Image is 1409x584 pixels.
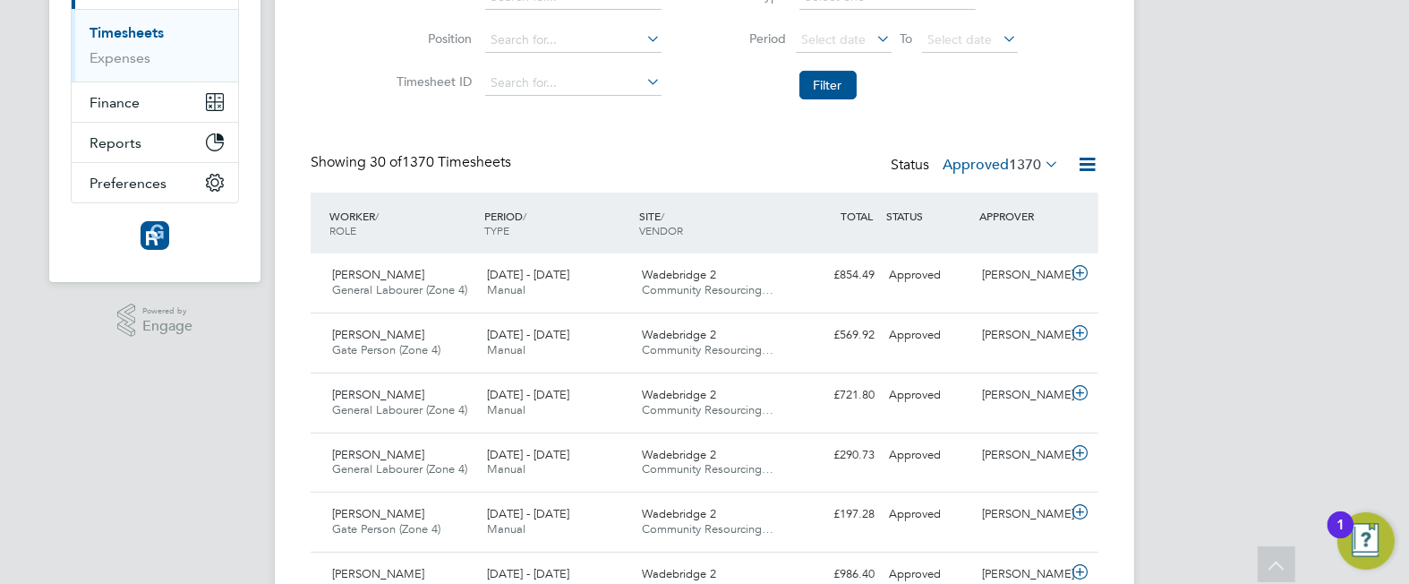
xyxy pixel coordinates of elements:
[332,282,467,297] span: General Labourer (Zone 4)
[895,27,918,50] span: To
[71,221,239,250] a: Go to home page
[789,321,882,350] div: £569.92
[882,261,975,290] div: Approved
[642,506,716,521] span: Wadebridge 2
[332,342,440,357] span: Gate Person (Zone 4)
[882,381,975,410] div: Approved
[392,73,473,90] label: Timesheet ID
[487,521,525,537] span: Manual
[142,319,192,334] span: Engage
[311,153,515,172] div: Showing
[487,447,569,462] span: [DATE] - [DATE]
[90,134,141,151] span: Reports
[487,387,569,402] span: [DATE] - [DATE]
[487,461,525,477] span: Manual
[789,261,882,290] div: £854.49
[642,402,773,417] span: Community Resourcing…
[392,30,473,47] label: Position
[975,261,1068,290] div: [PERSON_NAME]
[706,30,787,47] label: Period
[72,163,238,202] button: Preferences
[642,327,716,342] span: Wadebridge 2
[332,461,467,477] span: General Labourer (Zone 4)
[635,200,790,246] div: SITE
[841,209,873,223] span: TOTAL
[332,566,424,581] span: [PERSON_NAME]
[661,209,664,223] span: /
[332,267,424,282] span: [PERSON_NAME]
[370,153,402,171] span: 30 of
[332,402,467,417] span: General Labourer (Zone 4)
[882,441,975,470] div: Approved
[639,223,683,237] span: VENDOR
[882,200,975,232] div: STATUS
[487,327,569,342] span: [DATE] - [DATE]
[642,282,773,297] span: Community Resourcing…
[799,71,857,99] button: Filter
[480,200,635,246] div: PERIOD
[1337,512,1395,570] button: Open Resource Center, 1 new notification
[332,506,424,521] span: [PERSON_NAME]
[487,342,525,357] span: Manual
[485,28,662,53] input: Search for...
[642,521,773,537] span: Community Resourcing…
[90,24,164,41] a: Timesheets
[329,223,356,237] span: ROLE
[370,153,511,171] span: 1370 Timesheets
[142,304,192,319] span: Powered by
[882,321,975,350] div: Approved
[325,200,480,246] div: WORKER
[487,402,525,417] span: Manual
[487,282,525,297] span: Manual
[484,223,509,237] span: TYPE
[642,267,716,282] span: Wadebridge 2
[642,447,716,462] span: Wadebridge 2
[90,49,150,66] a: Expenses
[90,175,167,192] span: Preferences
[1009,156,1041,174] span: 1370
[141,221,169,250] img: resourcinggroup-logo-retina.png
[789,381,882,410] div: £721.80
[487,566,569,581] span: [DATE] - [DATE]
[642,342,773,357] span: Community Resourcing…
[975,500,1068,529] div: [PERSON_NAME]
[117,304,193,338] a: Powered byEngage
[72,82,238,122] button: Finance
[975,321,1068,350] div: [PERSON_NAME]
[891,153,1063,178] div: Status
[789,500,882,529] div: £197.28
[487,506,569,521] span: [DATE] - [DATE]
[802,31,867,47] span: Select date
[375,209,379,223] span: /
[523,209,526,223] span: /
[332,447,424,462] span: [PERSON_NAME]
[642,461,773,477] span: Community Resourcing…
[882,500,975,529] div: Approved
[332,327,424,342] span: [PERSON_NAME]
[72,123,238,162] button: Reports
[485,71,662,96] input: Search for...
[72,9,238,82] div: Timesheets
[1336,525,1345,548] div: 1
[943,156,1059,174] label: Approved
[642,387,716,402] span: Wadebridge 2
[487,267,569,282] span: [DATE] - [DATE]
[975,200,1068,232] div: APPROVER
[332,387,424,402] span: [PERSON_NAME]
[975,381,1068,410] div: [PERSON_NAME]
[332,521,440,537] span: Gate Person (Zone 4)
[90,94,140,111] span: Finance
[928,31,993,47] span: Select date
[642,566,716,581] span: Wadebridge 2
[975,441,1068,470] div: [PERSON_NAME]
[789,441,882,470] div: £290.73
